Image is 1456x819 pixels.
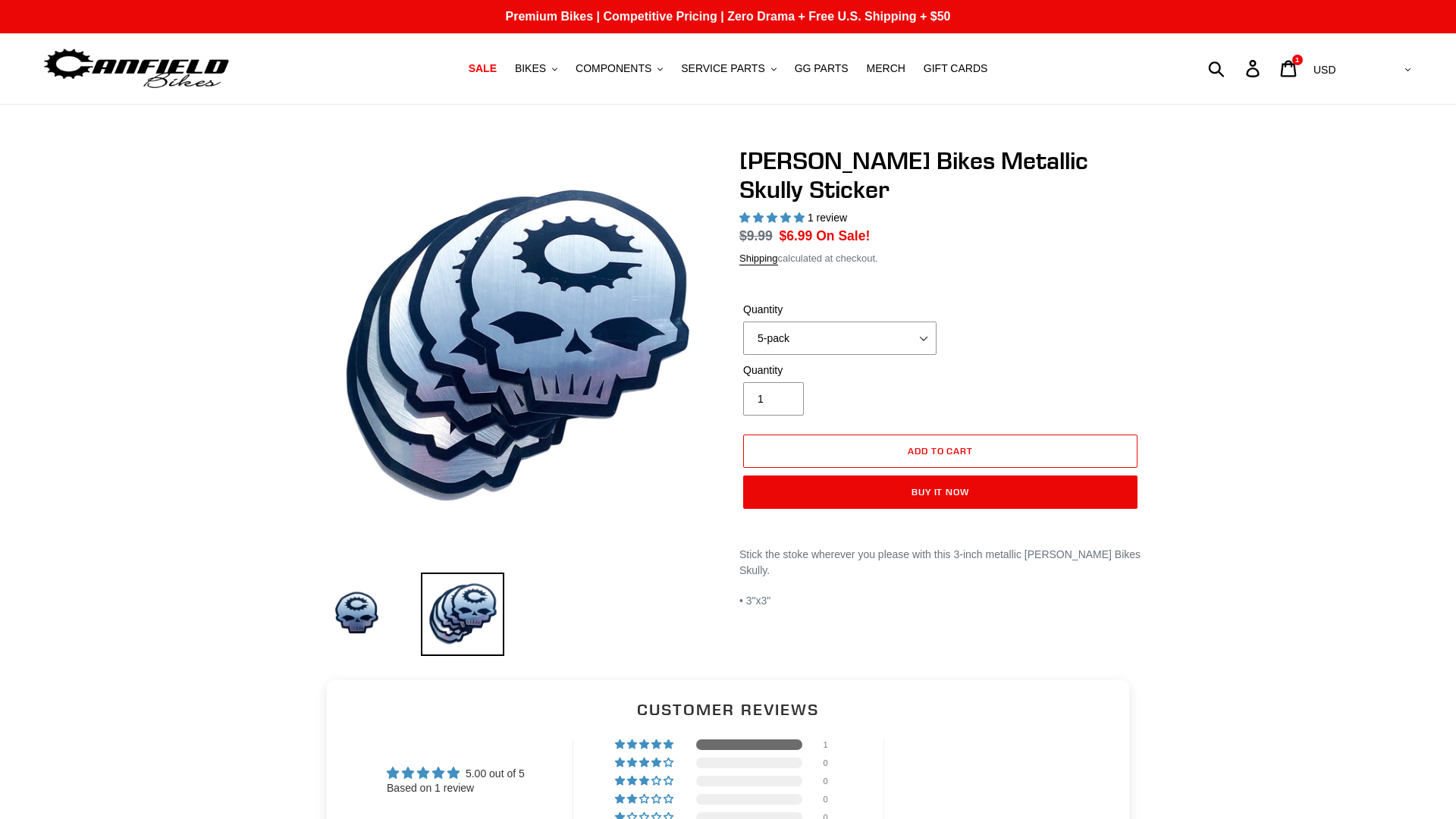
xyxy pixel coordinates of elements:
a: Shipping [739,253,778,265]
h1: [PERSON_NAME] Bikes Metallic Skully Sticker [739,146,1141,205]
button: SERVICE PARTS [673,58,783,79]
img: Canfield Bikes [42,45,231,93]
p: • 3"x3" [739,593,1141,625]
div: 100% (1) reviews with 5 star rating [615,739,676,750]
button: Buy it now [743,475,1137,509]
button: Add to cart [743,435,1137,468]
h2: Customer Reviews [339,698,1117,720]
a: 1 [1272,52,1307,85]
div: Based on 1 review [387,781,525,796]
span: BIKES [515,62,546,75]
span: Add to cart [908,445,974,457]
div: Average rating is 5.00 stars [387,764,525,782]
a: SALE [461,58,504,79]
span: MERCH [867,62,905,75]
span: On Sale! [816,226,870,246]
a: GIFT CARDS [916,58,996,79]
input: Search [1216,52,1255,85]
span: COMPONENTS [576,62,651,75]
button: BIKES [507,58,565,79]
label: Quantity [743,302,937,318]
span: 5.00 stars [739,212,808,224]
p: Stick the stoke wherever you please with this 3-inch metallic [PERSON_NAME] Bikes Skully. [739,547,1141,579]
a: GG PARTS [787,58,856,79]
div: 1 [824,739,842,750]
img: Load image into Gallery viewer, Canfield Bikes Metallic Skully Sticker [421,573,504,656]
span: 1 [1295,56,1299,64]
label: Quantity [743,362,937,378]
div: calculated at checkout. [739,251,1141,266]
span: GIFT CARDS [924,62,988,75]
a: MERCH [859,58,913,79]
s: $9.99 [739,228,773,243]
span: GG PARTS [795,62,849,75]
button: COMPONENTS [568,58,670,79]
span: SALE [469,62,497,75]
span: 5.00 out of 5 [466,767,525,780]
span: $6.99 [780,228,813,243]
span: SERVICE PARTS [681,62,764,75]
img: Load image into Gallery viewer, Canfield Bikes Metallic Skully Sticker [315,573,398,656]
span: 1 review [808,212,847,224]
